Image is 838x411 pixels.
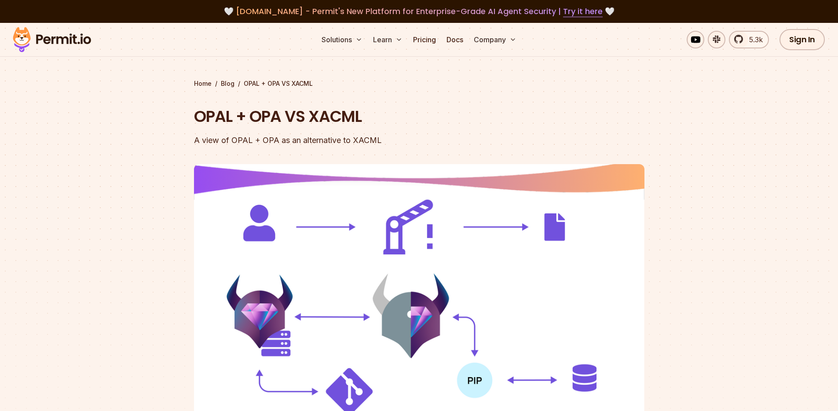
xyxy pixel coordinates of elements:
[729,31,769,48] a: 5.3k
[194,134,532,147] div: A view of OPAL + OPA as an alternative to XACML
[194,79,644,88] div: / /
[443,31,467,48] a: Docs
[744,34,763,45] span: 5.3k
[410,31,439,48] a: Pricing
[236,6,603,17] span: [DOMAIN_NAME] - Permit's New Platform for Enterprise-Grade AI Agent Security |
[194,79,212,88] a: Home
[318,31,366,48] button: Solutions
[221,79,234,88] a: Blog
[370,31,406,48] button: Learn
[779,29,825,50] a: Sign In
[563,6,603,17] a: Try it here
[194,106,532,128] h1: OPAL + OPA VS XACML
[470,31,520,48] button: Company
[21,5,817,18] div: 🤍 🤍
[9,25,95,55] img: Permit logo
